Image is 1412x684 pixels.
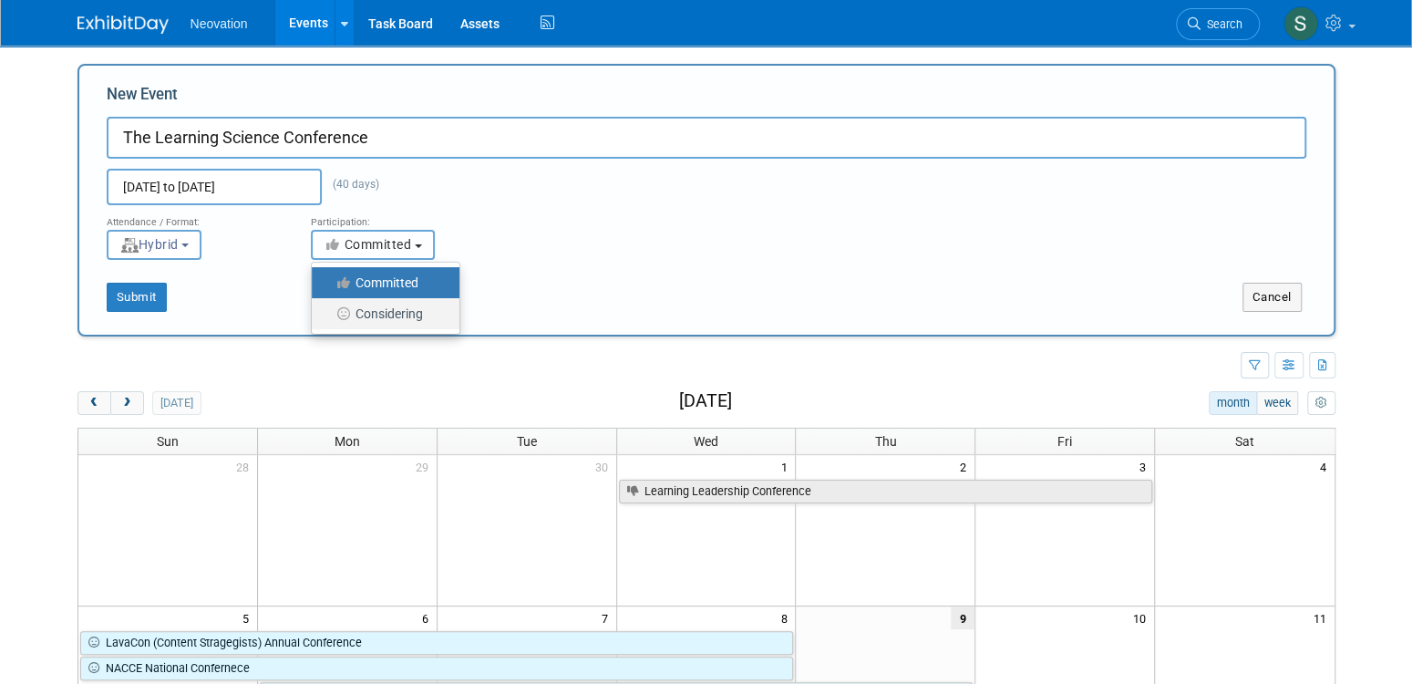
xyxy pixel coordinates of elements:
[322,178,379,191] span: (40 days)
[951,606,974,629] span: 9
[77,16,169,34] img: ExhibitDay
[80,657,794,680] a: NACCE National Confernece
[1176,8,1260,40] a: Search
[107,117,1306,159] input: Name of Trade Show / Conference
[1138,455,1154,478] span: 3
[311,205,488,229] div: Participation:
[234,455,257,478] span: 28
[874,434,896,449] span: Thu
[1315,398,1327,409] i: Personalize Calendar
[107,205,283,229] div: Attendance / Format:
[414,455,437,478] span: 29
[778,606,795,629] span: 8
[107,169,322,205] input: Start Date - End Date
[1057,434,1072,449] span: Fri
[694,434,718,449] span: Wed
[1131,606,1154,629] span: 10
[958,455,974,478] span: 2
[110,391,144,415] button: next
[1201,17,1242,31] span: Search
[593,455,616,478] span: 30
[1209,391,1257,415] button: month
[1307,391,1335,415] button: myCustomButton
[335,434,360,449] span: Mon
[107,230,202,260] button: Hybrid
[191,16,248,31] span: Neovation
[778,455,795,478] span: 1
[600,606,616,629] span: 7
[1283,6,1318,41] img: Susan Hurrell
[80,631,794,655] a: LavaCon (Content Stragegists) Annual Conference
[1318,455,1335,478] span: 4
[1312,606,1335,629] span: 11
[517,434,537,449] span: Tue
[241,606,257,629] span: 5
[321,271,441,295] label: Committed
[119,237,179,252] span: Hybrid
[157,434,179,449] span: Sun
[619,480,1153,503] a: Learning Leadership Conference
[311,230,435,260] button: Committed
[77,391,111,415] button: prev
[420,606,437,629] span: 6
[321,302,441,326] label: Considering
[1242,283,1302,312] button: Cancel
[107,283,167,312] button: Submit
[1256,391,1298,415] button: week
[324,237,412,252] span: Committed
[152,391,201,415] button: [DATE]
[678,391,731,411] h2: [DATE]
[107,84,178,112] label: New Event
[1235,434,1254,449] span: Sat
